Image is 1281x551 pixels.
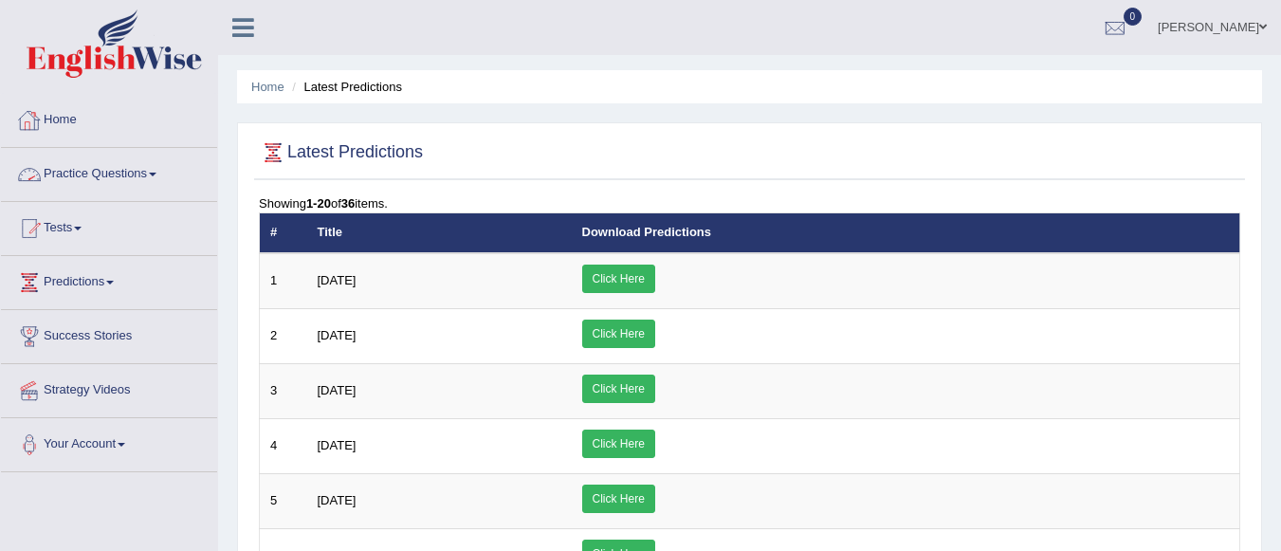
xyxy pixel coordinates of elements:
[341,196,355,211] b: 36
[1124,8,1143,26] span: 0
[260,363,307,418] td: 3
[582,430,655,458] a: Click Here
[287,78,402,96] li: Latest Predictions
[582,375,655,403] a: Click Here
[1,364,217,412] a: Strategy Videos
[1,310,217,358] a: Success Stories
[260,308,307,363] td: 2
[260,473,307,528] td: 5
[582,265,655,293] a: Click Here
[318,438,357,452] span: [DATE]
[251,80,284,94] a: Home
[259,194,1240,212] div: Showing of items.
[1,94,217,141] a: Home
[1,418,217,466] a: Your Account
[260,213,307,253] th: #
[306,196,331,211] b: 1-20
[318,273,357,287] span: [DATE]
[1,202,217,249] a: Tests
[318,328,357,342] span: [DATE]
[260,418,307,473] td: 4
[260,253,307,309] td: 1
[582,320,655,348] a: Click Here
[1,256,217,303] a: Predictions
[307,213,572,253] th: Title
[1,148,217,195] a: Practice Questions
[318,493,357,507] span: [DATE]
[582,485,655,513] a: Click Here
[318,383,357,397] span: [DATE]
[572,213,1240,253] th: Download Predictions
[259,138,423,167] h2: Latest Predictions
